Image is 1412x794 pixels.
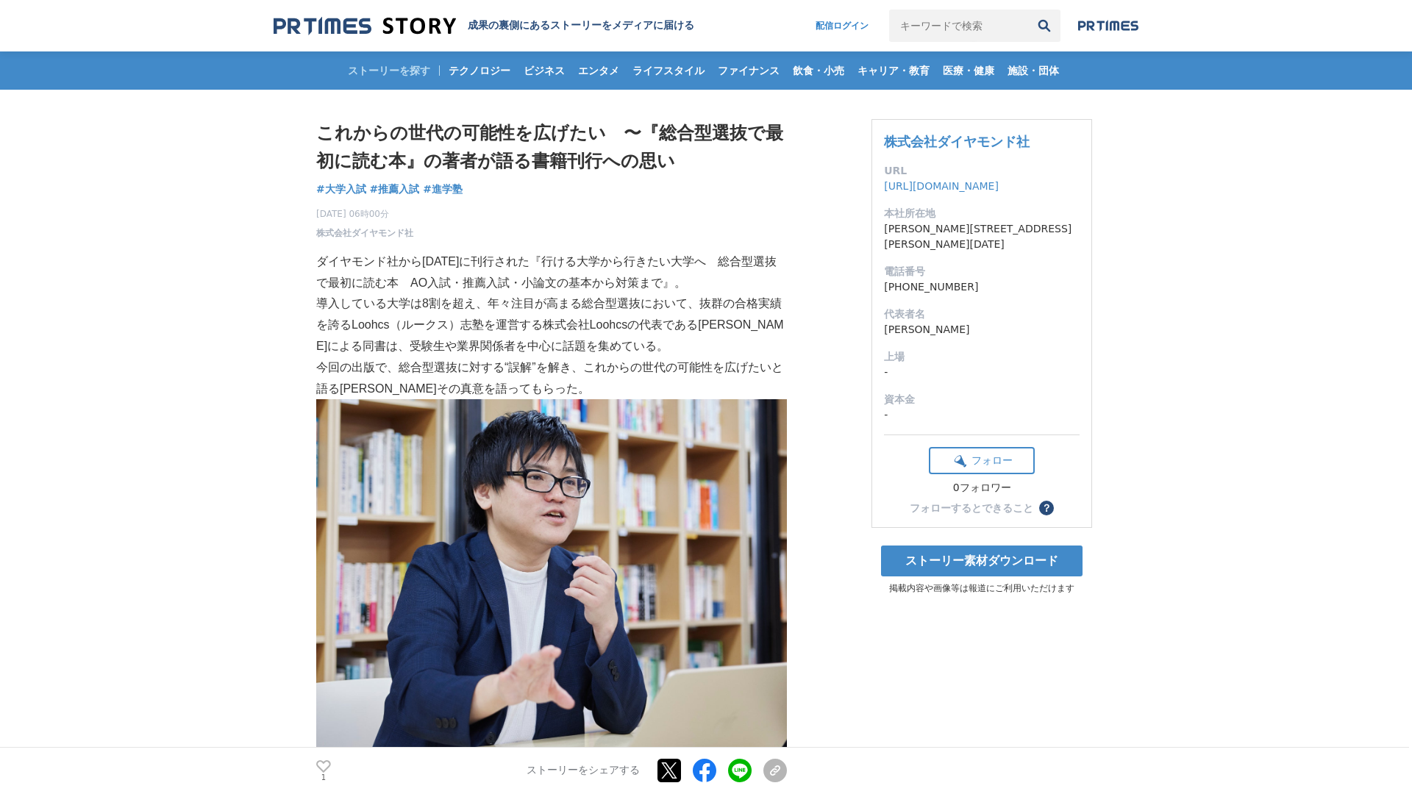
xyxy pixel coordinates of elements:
button: ？ [1039,501,1054,515]
dt: 代表者名 [884,307,1080,322]
dd: [PERSON_NAME] [884,322,1080,337]
a: エンタメ [572,51,625,90]
p: 導入している大学は8割を超え、年々注目が高まる総合型選抜において、抜群の合格実績を誇るLoohcs（ルークス）志塾を運営する株式会社Loohcsの代表である[PERSON_NAME]による同書は... [316,293,787,357]
span: ファイナンス [712,64,785,77]
a: ファイナンス [712,51,785,90]
input: キーワードで検索 [889,10,1028,42]
button: フォロー [929,447,1035,474]
a: #推薦入試 [370,182,420,197]
a: ライフスタイル [627,51,710,90]
p: 今回の出版で、総合型選抜に対する“誤解”を解き、これからの世代の可能性を広げたいと語る[PERSON_NAME]その真意を語ってもらった。 [316,357,787,400]
img: 成果の裏側にあるストーリーをメディアに届ける [274,16,456,36]
h2: 成果の裏側にあるストーリーをメディアに届ける [468,19,694,32]
button: 検索 [1028,10,1060,42]
div: 0フォロワー [929,482,1035,495]
a: 株式会社ダイヤモンド社 [884,134,1030,149]
a: 医療・健康 [937,51,1000,90]
p: 掲載内容や画像等は報道にご利用いただけます [871,582,1092,595]
span: ビジネス [518,64,571,77]
span: [DATE] 06時00分 [316,207,413,221]
span: テクノロジー [443,64,516,77]
a: 成果の裏側にあるストーリーをメディアに届ける 成果の裏側にあるストーリーをメディアに届ける [274,16,694,36]
dt: 電話番号 [884,264,1080,279]
dt: 本社所在地 [884,206,1080,221]
p: ダイヤモンド社から[DATE]に刊行された『行ける大学から行きたい大学へ 総合型選抜で最初に読む本 AO入試・推薦入試・小論文の基本から対策まで』。 [316,251,787,294]
span: #推薦入試 [370,182,420,196]
a: 株式会社ダイヤモンド社 [316,226,413,240]
span: キャリア・教育 [852,64,935,77]
span: 飲食・小売 [787,64,850,77]
a: #大学入試 [316,182,366,197]
div: フォローするとできること [910,503,1033,513]
dd: - [884,407,1080,423]
p: ストーリーをシェアする [527,765,640,778]
span: エンタメ [572,64,625,77]
dt: 上場 [884,349,1080,365]
span: #大学入試 [316,182,366,196]
span: ライフスタイル [627,64,710,77]
a: キャリア・教育 [852,51,935,90]
span: 医療・健康 [937,64,1000,77]
a: ビジネス [518,51,571,90]
dd: [PERSON_NAME][STREET_ADDRESS][PERSON_NAME][DATE] [884,221,1080,252]
a: #進学塾 [423,182,463,197]
h1: これからの世代の可能性を広げたい 〜『総合型選抜で最初に読む本』の著者が語る書籍刊⾏への思い [316,119,787,176]
img: thumbnail_a1e42290-8c5b-11f0-9be3-074a6b9b5375.jpg [316,399,787,747]
a: [URL][DOMAIN_NAME] [884,180,999,192]
span: 施設・団体 [1002,64,1065,77]
dt: URL [884,163,1080,179]
p: 1 [316,774,331,782]
a: 飲食・小売 [787,51,850,90]
a: 配信ログイン [801,10,883,42]
dt: 資本金 [884,392,1080,407]
dd: - [884,365,1080,380]
dd: [PHONE_NUMBER] [884,279,1080,295]
a: 施設・団体 [1002,51,1065,90]
span: ？ [1041,503,1052,513]
span: #進学塾 [423,182,463,196]
img: prtimes [1078,20,1138,32]
a: ストーリー素材ダウンロード [881,546,1083,576]
a: テクノロジー [443,51,516,90]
